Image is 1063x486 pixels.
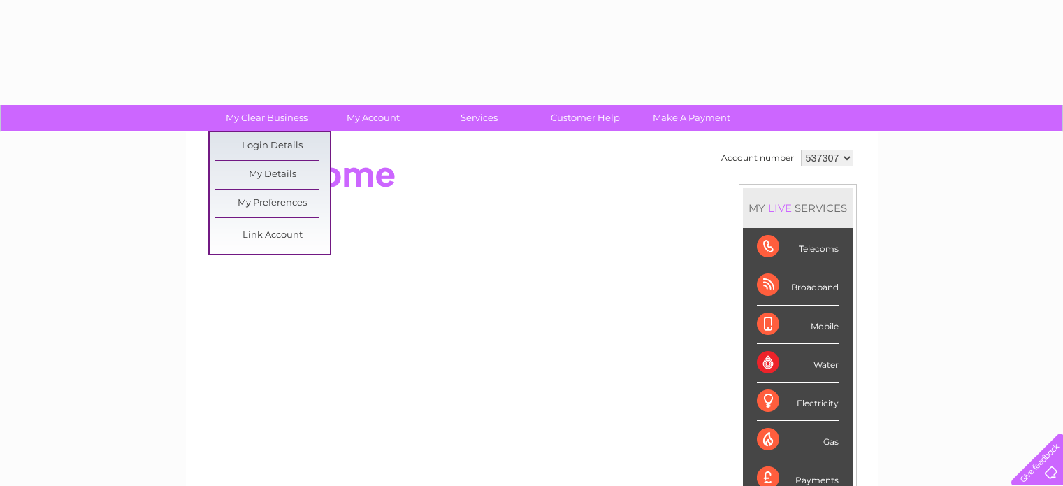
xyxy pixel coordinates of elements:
[209,105,324,131] a: My Clear Business
[528,105,643,131] a: Customer Help
[757,421,839,459] div: Gas
[634,105,749,131] a: Make A Payment
[215,190,330,217] a: My Preferences
[757,383,839,421] div: Electricity
[718,146,797,170] td: Account number
[743,188,853,228] div: MY SERVICES
[215,222,330,250] a: Link Account
[757,266,839,305] div: Broadband
[215,161,330,189] a: My Details
[757,344,839,383] div: Water
[765,201,795,215] div: LIVE
[421,105,537,131] a: Services
[757,228,839,266] div: Telecoms
[215,132,330,160] a: Login Details
[315,105,431,131] a: My Account
[757,306,839,344] div: Mobile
